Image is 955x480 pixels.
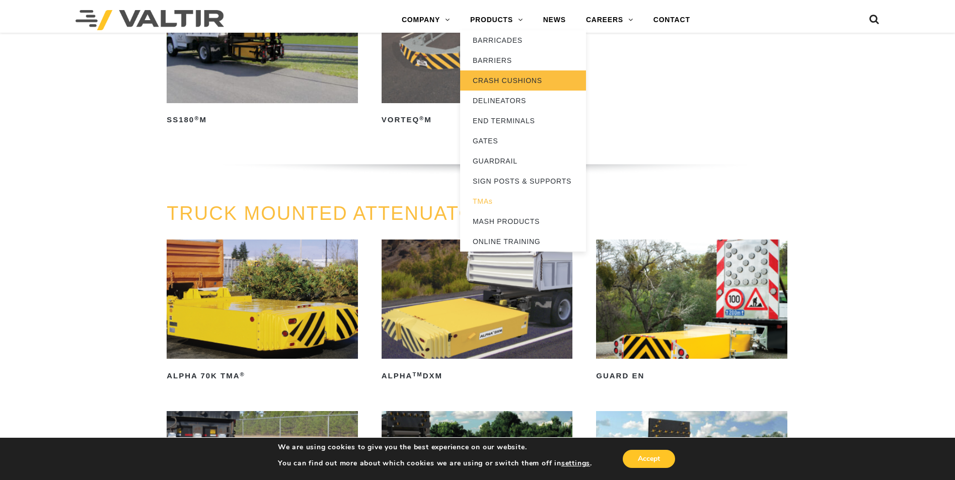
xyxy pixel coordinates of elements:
[419,115,424,121] sup: ®
[596,239,787,384] a: GUARD EN
[460,10,533,30] a: PRODUCTS
[460,191,586,211] a: TMAs
[623,450,675,468] button: Accept
[167,239,358,384] a: ALPHA 70K TMA®
[167,368,358,384] h2: ALPHA 70K TMA
[460,231,586,252] a: ONLINE TRAINING
[596,368,787,384] h2: GUARD EN
[460,171,586,191] a: SIGN POSTS & SUPPORTS
[76,10,224,30] img: Valtir
[460,50,586,70] a: BARRIERS
[460,91,586,111] a: DELINEATORS
[240,371,245,377] sup: ®
[561,459,590,468] button: settings
[278,443,592,452] p: We are using cookies to give you the best experience on our website.
[576,10,643,30] a: CAREERS
[643,10,700,30] a: CONTACT
[167,112,358,128] h2: SS180 M
[278,459,592,468] p: You can find out more about which cookies we are using or switch them off in .
[382,112,573,128] h2: VORTEQ M
[167,203,503,224] a: TRUCK MOUNTED ATTENUATORS
[412,371,422,377] sup: TM
[460,30,586,50] a: BARRICADES
[382,368,573,384] h2: ALPHA DXM
[194,115,199,121] sup: ®
[392,10,460,30] a: COMPANY
[460,211,586,231] a: MASH PRODUCTS
[460,111,586,131] a: END TERMINALS
[460,131,586,151] a: GATES
[382,239,573,384] a: ALPHATMDXM
[460,70,586,91] a: CRASH CUSHIONS
[460,151,586,171] a: GUARDRAIL
[533,10,576,30] a: NEWS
